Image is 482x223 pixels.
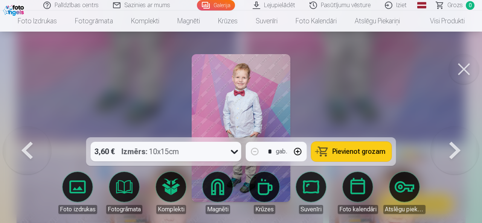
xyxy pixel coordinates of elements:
div: Komplekti [156,205,186,214]
span: Grozs [447,1,463,10]
a: Komplekti [122,11,168,32]
div: Krūzes [254,205,275,214]
strong: Izmērs : [122,146,148,157]
a: Komplekti [150,172,192,214]
div: 10x15cm [122,142,179,161]
a: Foto izdrukas [9,11,66,32]
a: Atslēgu piekariņi [383,172,426,214]
a: Krūzes [243,172,285,214]
a: Atslēgu piekariņi [346,11,409,32]
div: Suvenīri [299,205,323,214]
a: Krūzes [209,11,247,32]
a: Visi produkti [409,11,474,32]
div: Magnēti [206,205,230,214]
div: Foto izdrukas [58,205,97,214]
a: Foto izdrukas [56,172,99,214]
div: Fotogrāmata [106,205,142,214]
a: Suvenīri [247,11,287,32]
a: Foto kalendāri [337,172,379,214]
button: Pievienot grozam [311,142,392,161]
a: Magnēti [168,11,209,32]
a: Fotogrāmata [66,11,122,32]
img: /fa1 [3,3,26,16]
span: Pievienot grozam [333,148,386,155]
div: Foto kalendāri [338,205,378,214]
div: 3,60 € [91,142,119,161]
a: Magnēti [197,172,239,214]
a: Foto kalendāri [287,11,346,32]
a: Fotogrāmata [103,172,145,214]
div: Atslēgu piekariņi [383,205,426,214]
a: Suvenīri [290,172,332,214]
div: gab. [276,147,287,156]
span: 0 [466,1,474,10]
